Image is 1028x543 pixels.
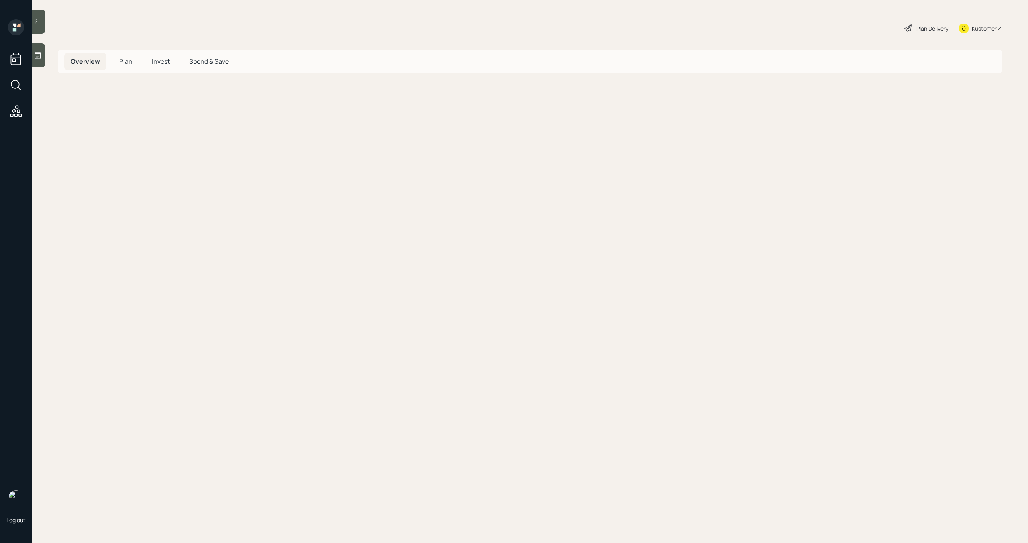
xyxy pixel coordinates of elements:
span: Invest [152,57,170,66]
span: Overview [71,57,100,66]
div: Kustomer [972,24,997,33]
span: Spend & Save [189,57,229,66]
div: Log out [6,516,26,524]
div: Plan Delivery [916,24,948,33]
img: michael-russo-headshot.png [8,490,24,506]
span: Plan [119,57,133,66]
